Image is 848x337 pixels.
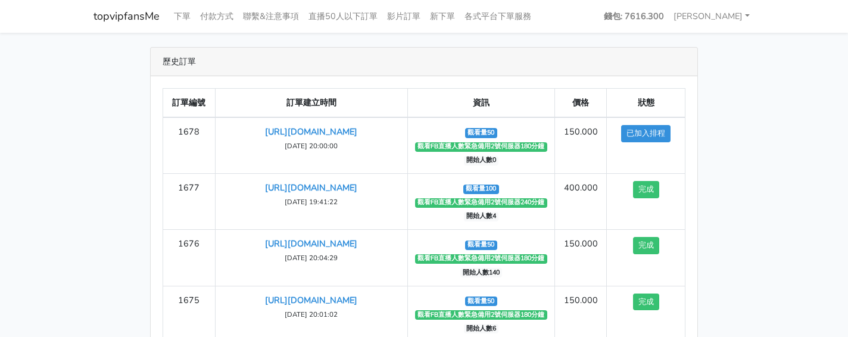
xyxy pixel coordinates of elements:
a: [URL][DOMAIN_NAME] [265,182,357,194]
button: 已加入排程 [621,125,671,142]
a: [URL][DOMAIN_NAME] [265,126,357,138]
span: 觀看FB直播人數緊急備用2號伺服器240分鐘 [415,198,547,208]
span: 觀看量50 [465,297,497,306]
a: [PERSON_NAME] [669,5,755,28]
div: 歷史訂單 [151,48,697,76]
a: topvipfansMe [93,5,160,28]
td: 1678 [163,117,216,174]
span: 觀看FB直播人數緊急備用2號伺服器180分鐘 [415,310,547,320]
span: 開始人數140 [460,268,503,277]
a: 付款方式 [195,5,238,28]
a: 各式平台下單服務 [460,5,536,28]
a: [URL][DOMAIN_NAME] [265,238,357,249]
th: 資訊 [408,89,555,118]
a: 錢包: 7616.300 [599,5,669,28]
span: 觀看量50 [465,241,497,250]
span: 開始人數4 [464,212,499,221]
span: 觀看FB直播人數緊急備用2號伺服器180分鐘 [415,254,547,264]
td: 150.000 [554,230,607,286]
button: 完成 [633,294,659,311]
span: 觀看FB直播人數緊急備用2號伺服器180分鐘 [415,142,547,152]
button: 完成 [633,181,659,198]
a: [URL][DOMAIN_NAME] [265,294,357,306]
a: 聯繫&注意事項 [238,5,304,28]
a: 下單 [169,5,195,28]
span: 開始人數6 [464,324,499,333]
small: [DATE] 19:41:22 [285,197,338,207]
strong: 錢包: 7616.300 [604,10,664,22]
small: [DATE] 20:01:02 [285,310,338,319]
td: 1677 [163,174,216,230]
small: [DATE] 20:00:00 [285,141,338,151]
a: 直播50人以下訂單 [304,5,382,28]
th: 訂單建立時間 [215,89,407,118]
span: 觀看量50 [465,128,497,138]
th: 狀態 [607,89,685,118]
th: 訂單編號 [163,89,216,118]
small: [DATE] 20:04:29 [285,253,338,263]
td: 150.000 [554,117,607,174]
a: 影片訂單 [382,5,425,28]
span: 觀看量100 [463,185,499,194]
td: 1676 [163,230,216,286]
th: 價格 [554,89,607,118]
a: 新下單 [425,5,460,28]
td: 400.000 [554,174,607,230]
span: 開始人數0 [464,156,499,166]
button: 完成 [633,237,659,254]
